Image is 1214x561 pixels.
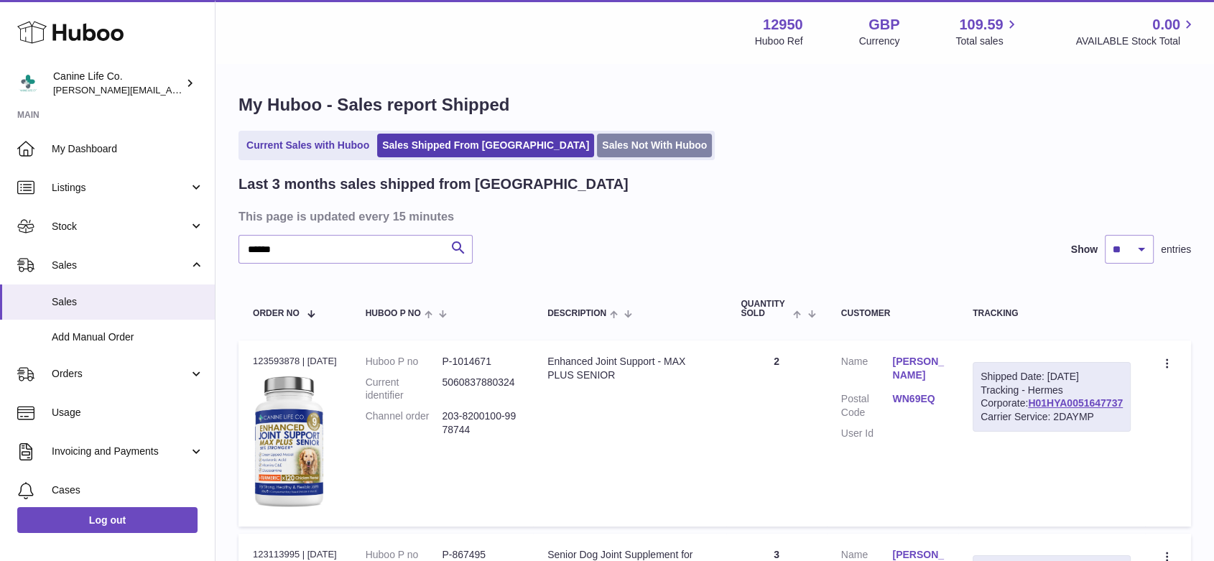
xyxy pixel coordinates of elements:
span: Sales [52,259,189,272]
dt: Channel order [366,409,442,437]
span: Stock [52,220,189,233]
div: 123593878 | [DATE] [253,355,337,368]
dt: Name [841,355,893,386]
div: Currency [859,34,900,48]
span: Usage [52,406,204,419]
strong: GBP [868,15,899,34]
label: Show [1071,243,1098,256]
dd: P-1014671 [442,355,519,368]
span: Huboo P no [366,309,421,318]
span: Total sales [955,34,1019,48]
h3: This page is updated every 15 minutes [238,208,1187,224]
span: Cases [52,483,204,497]
span: Invoicing and Payments [52,445,189,458]
a: Sales Not With Huboo [597,134,712,157]
span: Add Manual Order [52,330,204,344]
div: Tracking - Hermes Corporate: [973,362,1131,432]
td: 2 [726,340,826,527]
strong: 12950 [763,15,803,34]
div: Huboo Ref [755,34,803,48]
a: WN69EQ [892,392,944,406]
span: entries [1161,243,1191,256]
span: Sales [52,295,204,309]
span: 0.00 [1152,15,1180,34]
span: [PERSON_NAME][EMAIL_ADDRESS][DOMAIN_NAME] [53,84,288,96]
span: Description [547,309,606,318]
span: AVAILABLE Stock Total [1075,34,1197,48]
div: Tracking [973,309,1131,318]
span: Order No [253,309,300,318]
dd: 203-8200100-9978744 [442,409,519,437]
div: 123113995 | [DATE] [253,548,337,561]
span: Quantity Sold [741,300,789,318]
div: Carrier Service: 2DAYMP [981,410,1123,424]
dt: User Id [841,427,893,440]
span: 109.59 [959,15,1003,34]
div: Shipped Date: [DATE] [981,370,1123,384]
dt: Huboo P no [366,355,442,368]
dd: 5060837880324 [442,376,519,403]
a: Sales Shipped From [GEOGRAPHIC_DATA] [377,134,594,157]
a: H01HYA0051647737 [1028,397,1123,409]
div: Customer [841,309,944,318]
a: 109.59 Total sales [955,15,1019,48]
dt: Postal Code [841,392,893,419]
span: Listings [52,181,189,195]
a: Log out [17,507,198,533]
a: [PERSON_NAME] [892,355,944,382]
a: Current Sales with Huboo [241,134,374,157]
div: Enhanced Joint Support - MAX PLUS SENIOR [547,355,712,382]
a: 0.00 AVAILABLE Stock Total [1075,15,1197,48]
img: 129501732536582.jpg [253,372,325,509]
dt: Current identifier [366,376,442,403]
span: My Dashboard [52,142,204,156]
span: Orders [52,367,189,381]
h1: My Huboo - Sales report Shipped [238,93,1191,116]
h2: Last 3 months sales shipped from [GEOGRAPHIC_DATA] [238,175,629,194]
img: kevin@clsgltd.co.uk [17,73,39,94]
div: Canine Life Co. [53,70,182,97]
